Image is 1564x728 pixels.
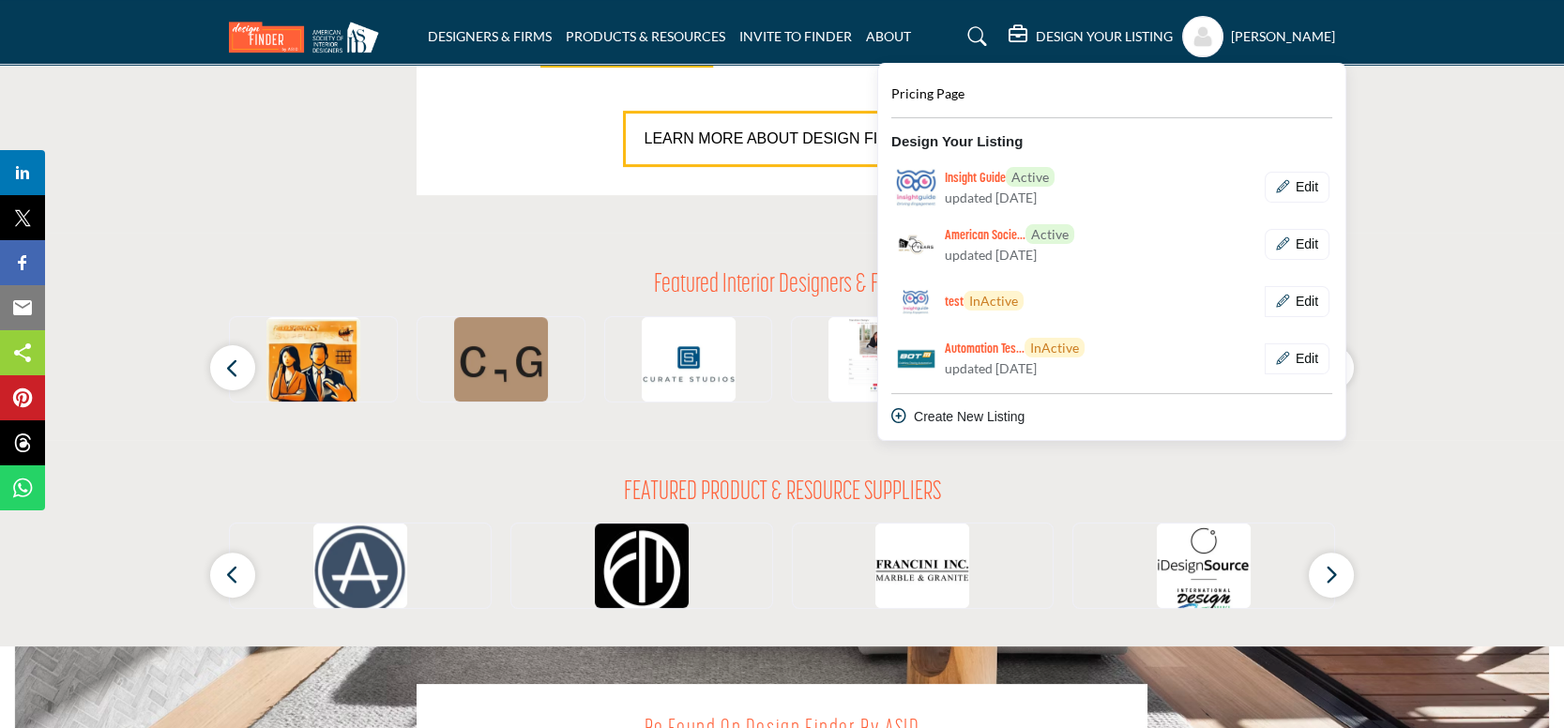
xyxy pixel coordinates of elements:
img: Fordham Marble Company [595,523,689,617]
button: Show Company Details With Edit Page [1265,172,1329,204]
img: Site Logo [229,22,388,53]
a: Search [949,22,999,52]
a: american-society-of-interior-designers logo American Socie...Active updated [DATE] [891,223,1157,265]
div: DESIGN YOUR LISTING [877,63,1346,441]
img: automation-test-listing Logo [895,338,937,380]
img: Valarie Mina [828,317,922,411]
div: DESIGN YOUR LISTING [1009,25,1173,48]
span: LEARN MORE ABOUT DESIGN FINDER [645,130,920,146]
span: Active [1006,167,1055,187]
h6: Insight Guide [945,167,1055,188]
span: InActive [964,291,1024,311]
h5: [PERSON_NAME] [1231,27,1335,46]
h6: Automation Test Listing [945,338,1085,358]
a: PRODUCTS & RESOURCES [566,28,725,44]
div: Basic outlined example [1265,229,1329,261]
img: Kazdal Home LLC [266,317,360,411]
img: Francini Incorporated [875,523,969,617]
a: INVITE TO FINDER [739,28,852,44]
div: Create New Listing [891,407,1332,427]
span: updated [DATE] [945,360,1037,376]
button: Show Company Details With Edit Page [1265,343,1329,375]
b: Design Your Listing [891,131,1023,153]
button: Show hide supplier dropdown [1182,16,1223,57]
span: updated [DATE] [945,188,1037,207]
a: insight-guide logo Insight GuideActive updated [DATE] [891,166,1157,208]
h6: American Society of Interior Designers [945,224,1074,245]
div: Basic outlined example [1194,343,1329,375]
a: Link for company listing [891,338,1329,380]
button: Show Company Details With Edit Page [1265,229,1329,261]
button: Show Company Details With Edit Page [1265,286,1329,318]
div: Basic outlined example [1194,286,1329,318]
span: updated [DATE] [945,245,1037,265]
img: test1 Logo [895,281,937,323]
button: LEARN MORE ABOUT DESIGN FINDER [623,111,942,167]
img: insight-guide logo [895,166,937,208]
h6: test [945,291,1024,311]
h2: Featured Interior Designers & Firms [654,270,910,302]
div: Basic outlined example [1265,172,1329,204]
a: Link for company listing [891,281,1329,323]
a: Pricing Page [891,83,964,105]
span: Pricing Page [891,85,964,101]
img: Chu–Gooding [454,317,548,411]
img: AROS [313,523,407,617]
h2: FEATURED PRODUCT & RESOURCE SUPPLIERS [624,478,941,509]
a: ABOUT [866,28,911,44]
img: Curate Studios [642,317,736,411]
h5: DESIGN YOUR LISTING [1036,28,1173,45]
img: american-society-of-interior-designers logo [895,223,937,265]
span: Active [1025,224,1074,244]
img: iDesignSource.com by International Design Source [1157,523,1251,617]
span: InActive [1025,338,1085,357]
a: DESIGNERS & FIRMS [428,28,552,44]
